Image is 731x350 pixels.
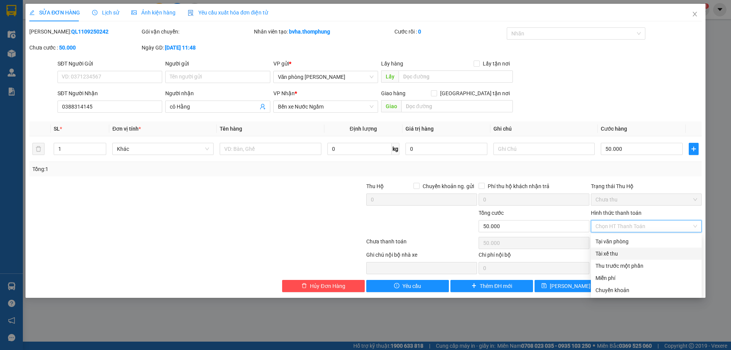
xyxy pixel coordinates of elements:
span: Giao [381,100,401,112]
div: Tài xế thu [595,249,697,258]
span: Định lượng [350,126,377,132]
div: VP gửi [273,59,378,68]
span: exclamation-circle [394,283,399,289]
span: Giá trị hàng [405,126,434,132]
b: 50.000 [59,45,76,51]
button: exclamation-circleYêu cầu [366,280,449,292]
div: SĐT Người Nhận [57,89,162,97]
span: Tên hàng [220,126,242,132]
span: Hủy Đơn Hàng [310,282,345,290]
button: delete [32,143,45,155]
input: Dọc đường [399,70,513,83]
span: SỬA ĐƠN HÀNG [29,10,80,16]
div: Tại văn phòng [595,237,697,246]
span: [PERSON_NAME] thay đổi [550,282,611,290]
span: Phí thu hộ khách nhận trả [485,182,552,190]
span: Khác [117,143,209,155]
span: SL [54,126,60,132]
input: Dọc đường [401,100,513,112]
span: Cước hàng [601,126,627,132]
div: Miễn phí [595,274,697,282]
span: close [692,11,698,17]
span: Lấy tận nơi [480,59,513,68]
b: 0 [418,29,421,35]
span: [GEOGRAPHIC_DATA] tận nơi [437,89,513,97]
span: Chuyển khoản ng. gửi [420,182,477,190]
div: Người gửi [165,59,270,68]
span: kg [392,143,399,155]
span: Thêm ĐH mới [480,282,512,290]
span: Lấy [381,70,399,83]
input: Ghi Chú [493,143,595,155]
div: Chi phí nội bộ [479,251,589,262]
div: Cước rồi : [394,27,505,36]
span: Ảnh kiện hàng [131,10,176,16]
th: Ghi chú [490,121,598,136]
b: QL1109250242 [71,29,109,35]
div: Thu trước một phần [595,262,697,270]
span: plus [689,146,698,152]
span: Giao hàng [381,90,405,96]
div: [PERSON_NAME]: [29,27,140,36]
span: user-add [260,104,266,110]
input: VD: Bàn, Ghế [220,143,321,155]
span: Văn phòng Quỳnh Lưu [278,71,373,83]
button: Close [684,4,705,25]
span: picture [131,10,137,15]
span: Chọn HT Thanh Toán [595,221,697,232]
div: Người nhận [165,89,270,97]
div: Chưa thanh toán [365,237,478,251]
b: [DATE] 11:48 [165,45,196,51]
span: Bến xe Nước Ngầm [278,101,373,112]
span: Yêu cầu xuất hóa đơn điện tử [188,10,268,16]
div: Ghi chú nội bộ nhà xe [366,251,477,262]
div: Tổng: 1 [32,165,282,173]
span: Chưa thu [595,194,697,205]
span: delete [302,283,307,289]
button: plusThêm ĐH mới [450,280,533,292]
span: VP Nhận [273,90,295,96]
label: Hình thức thanh toán [591,210,642,216]
span: Tổng cước [479,210,504,216]
span: Lịch sử [92,10,119,16]
span: plus [471,283,477,289]
span: clock-circle [92,10,97,15]
div: Nhân viên tạo: [254,27,393,36]
span: Yêu cầu [402,282,421,290]
span: Thu Hộ [366,183,384,189]
span: edit [29,10,35,15]
b: bvha.thomphung [289,29,330,35]
button: save[PERSON_NAME] thay đổi [535,280,617,292]
div: SĐT Người Gửi [57,59,162,68]
button: plus [689,143,699,155]
div: Gói vận chuyển: [142,27,252,36]
img: icon [188,10,194,16]
div: Ngày GD: [142,43,252,52]
span: Đơn vị tính [112,126,141,132]
span: Lấy hàng [381,61,403,67]
span: save [541,283,547,289]
div: Chuyển khoản [595,286,697,294]
button: deleteHủy Đơn Hàng [282,280,365,292]
div: Chưa cước : [29,43,140,52]
div: Trạng thái Thu Hộ [591,182,702,190]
